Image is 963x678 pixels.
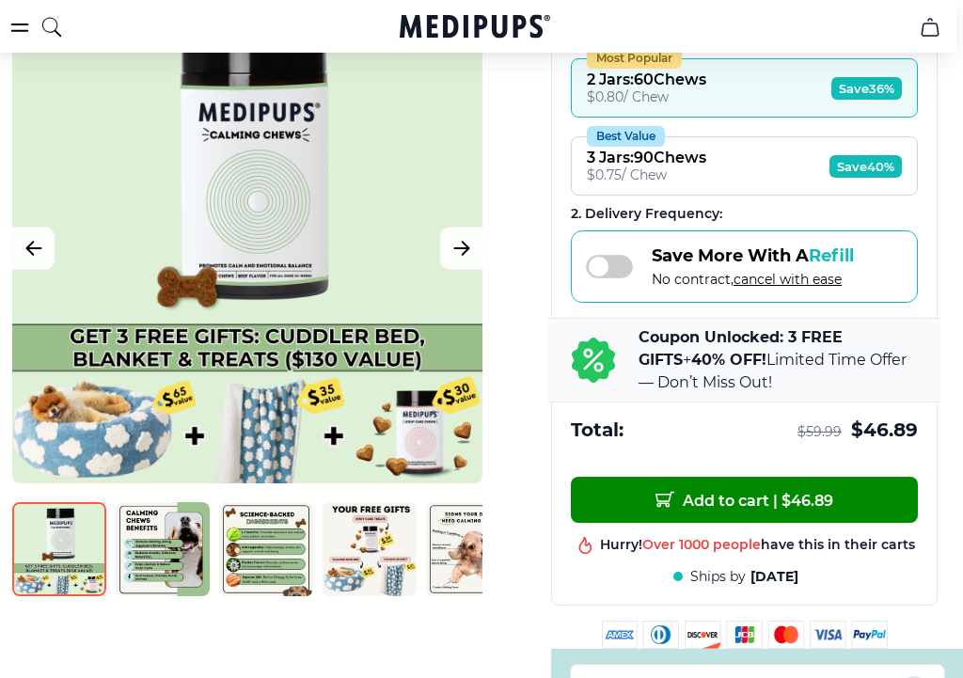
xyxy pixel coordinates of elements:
b: Coupon Unlocked: 3 FREE GIFTS [639,328,843,369]
div: Best Value [587,126,665,147]
span: No contract, [652,271,854,288]
div: $ 0.80 / Chew [587,88,706,105]
img: payment methods [602,621,888,649]
span: $ 59.99 [797,423,842,441]
b: 40% OFF! [691,351,766,369]
span: cancel with ease [734,271,842,288]
button: Best Value3 Jars:90Chews$0.75/ ChewSave40% [571,136,918,196]
button: Next Image [440,228,482,270]
button: search [40,4,63,51]
img: Calming Dog Chews | Natural Dog Supplements [426,502,520,596]
img: Calming Dog Chews | Natural Dog Supplements [219,502,313,596]
div: 2 Jars : 60 Chews [587,71,706,88]
img: Calming Dog Chews | Natural Dog Supplements [323,502,417,596]
span: Total: [571,418,624,443]
img: Calming Dog Chews | Natural Dog Supplements [116,502,210,596]
span: Refill [809,245,854,266]
span: Add to cart | $ 46.89 [655,490,833,510]
span: [DATE] [750,568,798,586]
div: Most Popular [587,48,682,69]
span: Save 36% [831,77,902,100]
span: $ 46.89 [851,418,918,443]
span: Save More With A [652,245,854,266]
div: in this shop [672,536,843,554]
button: Most Popular2 Jars:60Chews$0.80/ ChewSave36% [571,58,918,118]
a: Medipups [400,12,550,44]
span: Ships by [690,568,746,586]
button: burger-menu [8,16,31,39]
span: 2 . Delivery Frequency: [571,205,722,222]
button: cart [908,5,953,50]
button: Add to cart | $46.89 [571,477,918,523]
div: 3 Jars : 90 Chews [587,149,706,166]
img: Calming Dog Chews | Natural Dog Supplements [12,502,106,596]
div: $ 0.75 / Chew [587,166,706,183]
span: Save 40% [829,155,902,178]
p: + Limited Time Offer — Don’t Miss Out! [639,326,918,394]
span: Best product [672,536,763,553]
button: Previous Image [12,228,55,270]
